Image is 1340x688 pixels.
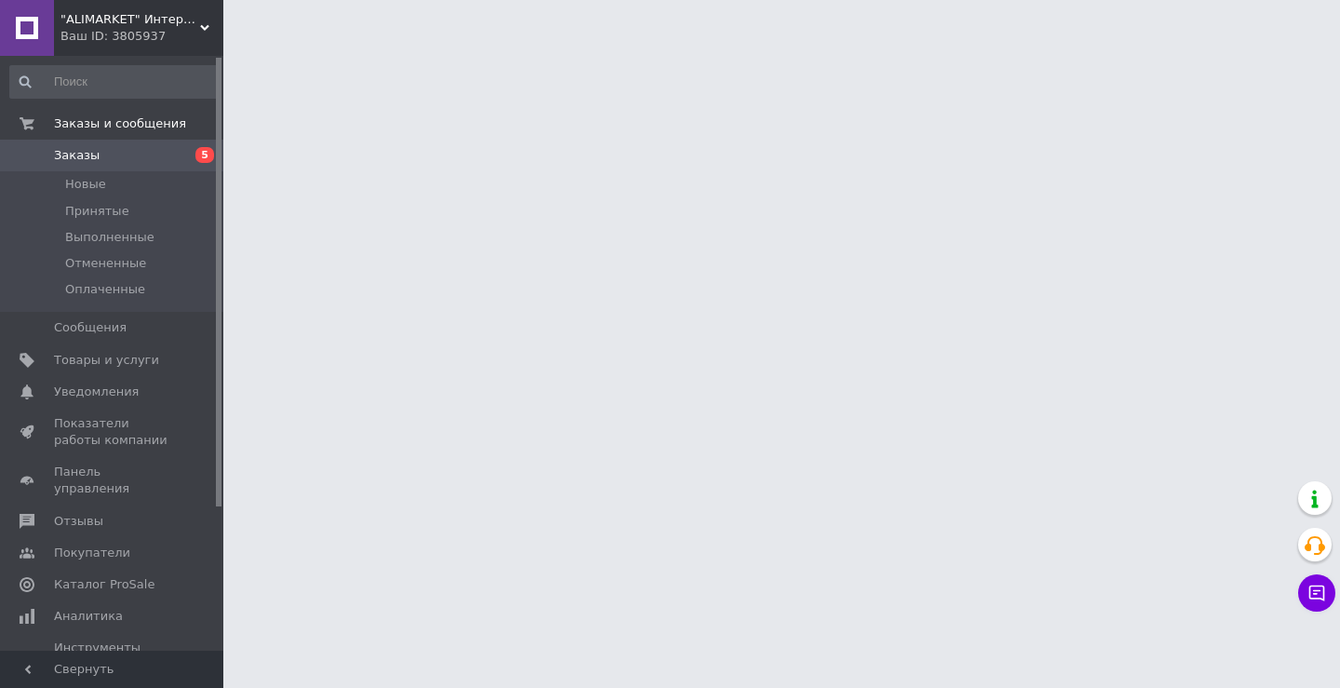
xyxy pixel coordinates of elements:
span: Отмененные [65,255,146,272]
div: Ваш ID: 3805937 [60,28,223,45]
span: Инструменты вебмастера и SEO [54,640,172,673]
span: Отзывы [54,513,103,530]
span: "ALIMARKET" Интернет-магазин [60,11,200,28]
span: Показатели работы компании [54,415,172,449]
span: Сообщения [54,319,127,336]
span: Новые [65,176,106,193]
span: Принятые [65,203,129,220]
span: Заказы и сообщения [54,115,186,132]
span: Панель управления [54,464,172,497]
span: Покупатели [54,545,130,561]
span: Аналитика [54,608,123,625]
span: 5 [195,147,214,163]
input: Поиск [9,65,220,99]
span: Выполненные [65,229,154,246]
span: Товары и услуги [54,352,159,369]
button: Чат с покупателем [1298,574,1335,612]
span: Уведомления [54,384,139,400]
span: Каталог ProSale [54,576,154,593]
span: Заказы [54,147,100,164]
span: Оплаченные [65,281,145,298]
